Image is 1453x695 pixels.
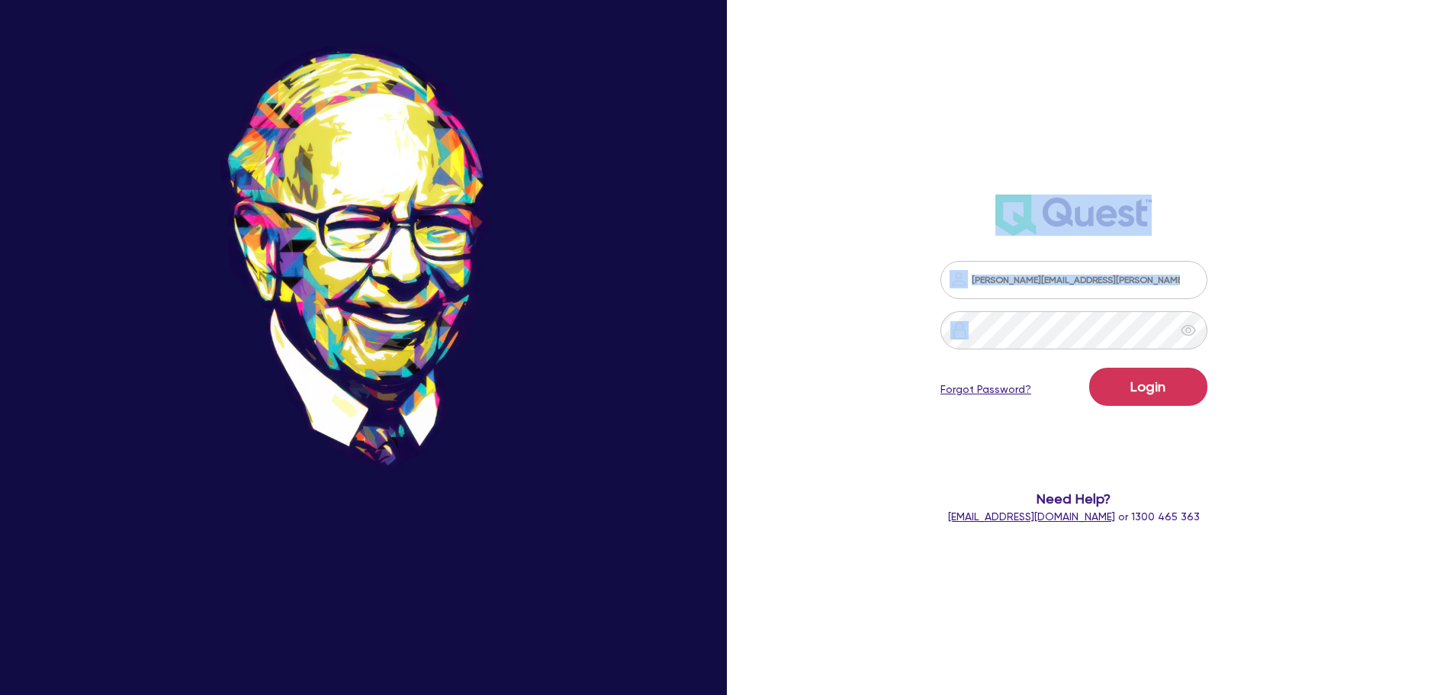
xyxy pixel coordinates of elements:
span: or 1300 465 363 [948,510,1200,523]
img: wH2k97JdezQIQAAAABJRU5ErkJggg== [995,195,1152,236]
span: eye [1181,323,1196,338]
a: Forgot Password? [940,381,1031,397]
a: [EMAIL_ADDRESS][DOMAIN_NAME] [948,510,1115,523]
span: Need Help? [879,488,1269,509]
img: icon-password [950,321,969,339]
input: Email address [940,261,1207,299]
button: Login [1089,368,1207,406]
img: icon-password [950,270,968,288]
